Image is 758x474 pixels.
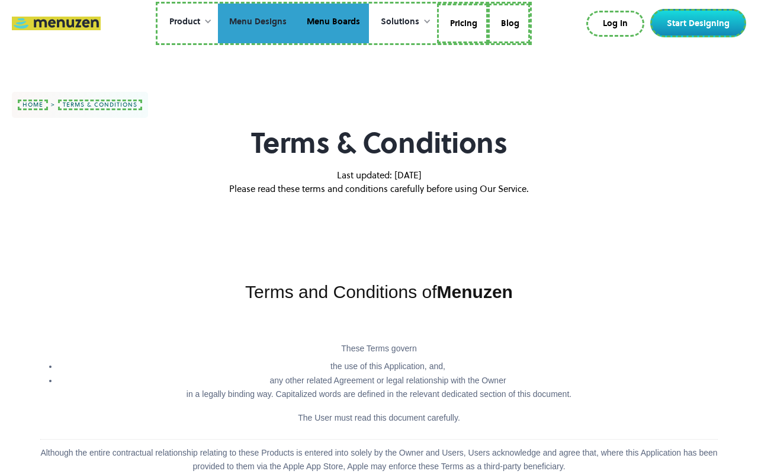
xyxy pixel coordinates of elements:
[296,4,369,44] a: Menu Boards
[40,387,717,401] p: in a legally binding way. Capitalized words are defined in the relevant dedicated section of this...
[40,440,717,473] p: Although the entire contractual relationship relating to these Products is entered into solely by...
[586,11,644,37] a: Log In
[437,282,513,302] strong: Menuzen
[40,411,717,424] p: The User must read this document carefully.
[23,182,735,196] p: Please read these terms and conditions carefully before using Our Service.
[169,15,200,28] div: Product
[18,100,48,110] a: home
[58,360,717,373] li: the use of this Application, and,
[381,15,419,28] div: Solutions
[369,4,437,40] div: Solutions
[40,342,717,355] p: These Terms govern
[23,168,735,182] p: Last updated: [DATE]
[58,100,142,110] a: terms & conditions
[48,101,58,108] div: >
[40,278,717,306] h1: Terms and Conditions of
[58,374,717,387] li: any other related Agreement or legal relationship with the Owner
[23,127,735,159] h1: Terms & Conditions
[218,4,296,44] a: Menu Designs
[488,4,530,44] a: Blog
[437,4,488,44] a: Pricing
[158,4,218,40] div: Product
[650,9,746,37] a: Start Designing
